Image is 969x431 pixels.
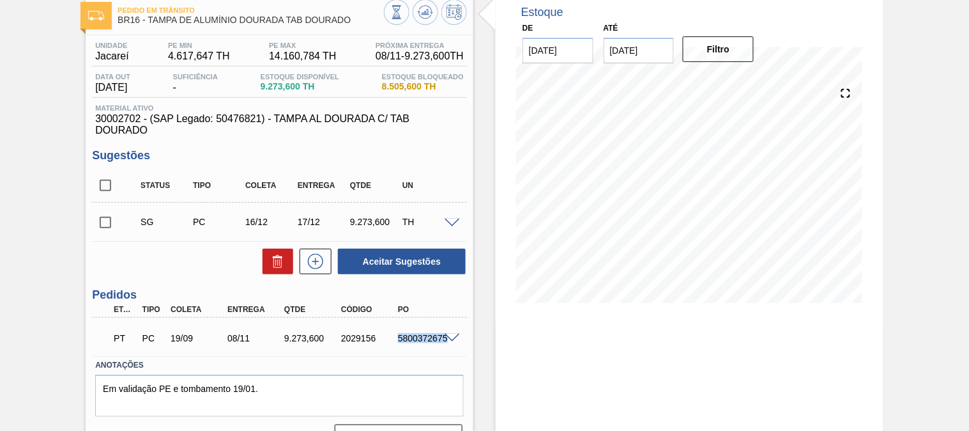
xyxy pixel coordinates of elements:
div: 5800372675 [395,333,457,343]
span: Jacareí [95,51,128,62]
div: Pedido de Compra [190,217,247,227]
input: dd/mm/yyyy [604,38,675,63]
div: 16/12/2025 [242,217,299,227]
span: 08/11 - 9.273,600 TH [376,51,464,62]
div: PO [395,305,457,314]
div: Status [137,181,194,190]
div: Estoque [521,6,563,19]
div: 9.273,600 [347,217,404,227]
div: Código [338,305,401,314]
div: 17/12/2025 [294,217,351,227]
button: Aceitar Sugestões [338,249,466,274]
span: Data out [95,73,130,81]
div: Pedido em Trânsito [111,324,139,352]
div: Qtde [281,305,344,314]
span: 4.617,647 TH [168,51,230,62]
div: Coleta [242,181,299,190]
div: - [170,73,221,93]
div: Sugestão Criada [137,217,194,227]
button: Filtro [683,36,754,62]
textarea: Em validação PE e tombamento 19/01. [95,375,464,417]
div: 2029156 [338,333,401,343]
span: Suficiência [173,73,218,81]
div: UN [399,181,456,190]
span: Material ativo [95,104,464,112]
div: Pedido de Compra [139,333,167,343]
div: Qtde [347,181,404,190]
span: PE MAX [269,42,337,49]
label: De [523,24,533,33]
div: 9.273,600 [281,333,344,343]
span: 8.505,600 TH [382,82,464,91]
span: Próxima Entrega [376,42,464,49]
div: 19/09/2025 [167,333,230,343]
div: Excluir Sugestões [256,249,293,274]
span: Pedido em Trânsito [118,6,384,14]
div: Nova sugestão [293,249,332,274]
span: Estoque Bloqueado [382,73,464,81]
span: 9.273,600 TH [261,82,339,91]
div: Entrega [294,181,351,190]
span: Estoque Disponível [261,73,339,81]
span: [DATE] [95,82,130,93]
h3: Pedidos [92,288,467,302]
h3: Sugestões [92,149,467,162]
span: 30002702 - (SAP Legado: 50476821) - TAMPA AL DOURADA C/ TAB DOURADO [95,113,464,136]
input: dd/mm/yyyy [523,38,593,63]
span: 14.160,784 TH [269,51,337,62]
div: Entrega [224,305,287,314]
p: PT [114,333,135,343]
label: Anotações [95,356,464,375]
div: 08/11/2025 [224,333,287,343]
span: Unidade [95,42,128,49]
div: Etapa [111,305,139,314]
div: TH [399,217,456,227]
div: Coleta [167,305,230,314]
div: Tipo [139,305,167,314]
span: BR16 - TAMPA DE ALUMÍNIO DOURADA TAB DOURADO [118,15,384,25]
div: Aceitar Sugestões [332,247,467,276]
img: Ícone [88,11,104,20]
label: Até [604,24,618,33]
span: PE MIN [168,42,230,49]
div: Tipo [190,181,247,190]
